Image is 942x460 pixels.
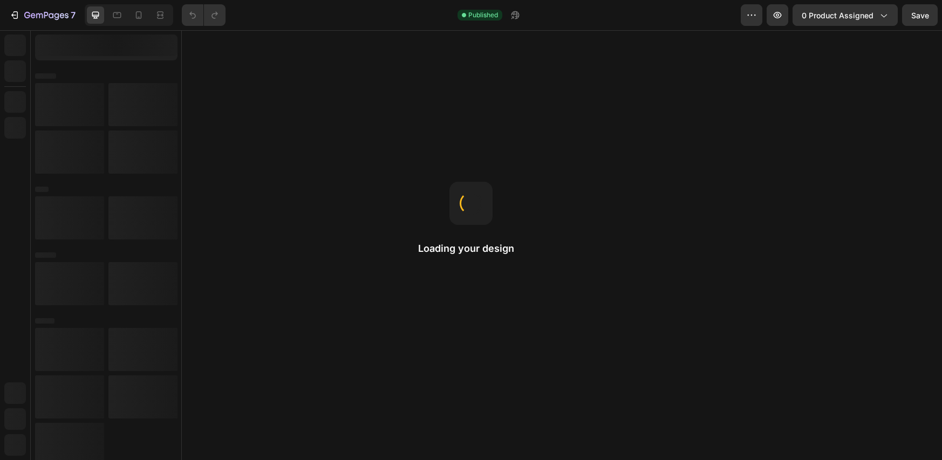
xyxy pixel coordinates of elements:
[802,10,873,21] span: 0 product assigned
[418,242,524,255] h2: Loading your design
[4,4,80,26] button: 7
[911,11,929,20] span: Save
[182,4,226,26] div: Undo/Redo
[902,4,938,26] button: Save
[793,4,898,26] button: 0 product assigned
[71,9,76,22] p: 7
[468,10,498,20] span: Published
